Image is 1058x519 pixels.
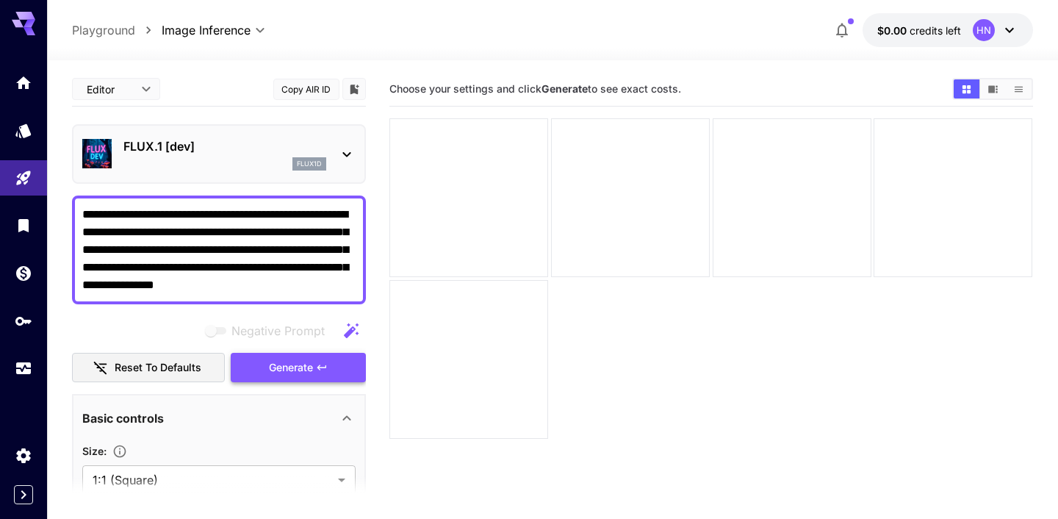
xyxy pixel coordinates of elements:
div: Wallet [15,264,32,282]
p: Basic controls [82,409,164,427]
span: Generate [269,359,313,377]
div: Models [15,121,32,140]
button: Expand sidebar [14,485,33,504]
nav: breadcrumb [72,21,162,39]
div: Usage [15,359,32,378]
button: Reset to defaults [72,353,225,383]
span: Editor [87,82,132,97]
span: Negative prompts are not compatible with the selected model. [202,321,337,340]
div: $0.00 [877,23,961,38]
button: $0.00HN [863,13,1033,47]
b: Generate [541,82,588,95]
div: Home [15,74,32,92]
p: FLUX.1 [dev] [123,137,326,155]
button: Add to library [348,80,361,98]
button: Show images in grid view [954,79,979,99]
div: Basic controls [82,401,356,436]
span: Choose your settings and click to see exact costs. [389,82,681,95]
div: Settings [15,446,32,465]
button: Show images in list view [1006,79,1032,99]
button: Copy AIR ID [273,79,339,100]
p: flux1d [297,159,322,169]
div: HN [973,19,995,41]
button: Adjust the dimensions of the generated image by specifying its width and height in pixels, or sel... [107,444,133,459]
a: Playground [72,21,135,39]
span: Size : [82,445,107,457]
span: 1:1 (Square) [93,471,332,489]
span: credits left [910,24,961,37]
button: Generate [231,353,366,383]
div: Show images in grid viewShow images in video viewShow images in list view [952,78,1033,100]
div: Playground [15,169,32,187]
span: $0.00 [877,24,910,37]
div: FLUX.1 [dev]flux1d [82,132,356,176]
div: API Keys [15,312,32,330]
button: Show images in video view [980,79,1006,99]
div: Library [15,216,32,235]
span: Image Inference [162,21,251,39]
span: Negative Prompt [231,322,325,340]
